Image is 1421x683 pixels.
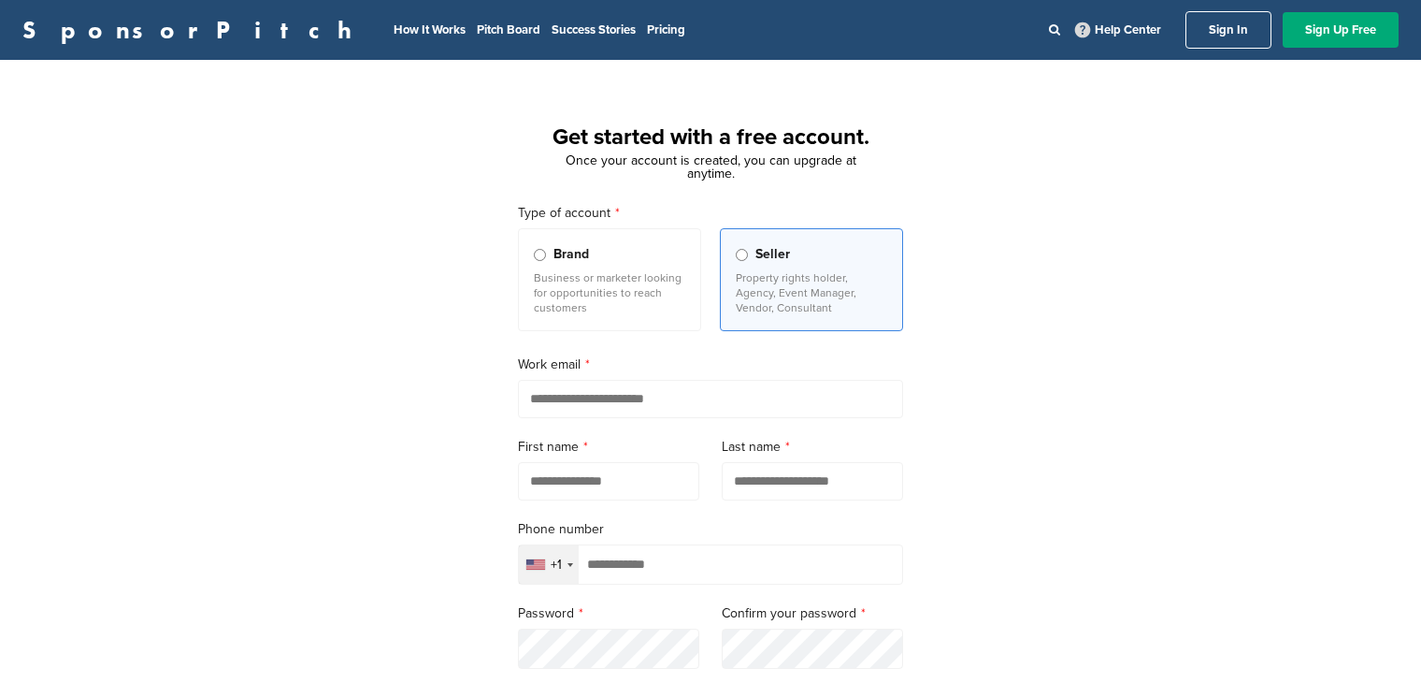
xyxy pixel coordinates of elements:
[1185,11,1271,49] a: Sign In
[477,22,540,37] a: Pitch Board
[518,203,903,224] label: Type of account
[518,519,903,540] label: Phone number
[1283,12,1399,48] a: Sign Up Free
[518,437,699,458] label: First name
[534,249,546,261] input: Brand Business or marketer looking for opportunities to reach customers
[553,244,589,265] span: Brand
[519,545,579,584] div: Selected country
[551,559,562,572] div: +1
[566,153,856,182] span: Once your account is created, you can upgrade at anytime.
[722,437,903,458] label: Last name
[722,603,903,624] label: Confirm your password
[22,18,364,42] a: SponsorPitch
[495,121,926,154] h1: Get started with a free account.
[534,270,685,315] p: Business or marketer looking for opportunities to reach customers
[736,249,748,261] input: Seller Property rights holder, Agency, Event Manager, Vendor, Consultant
[755,244,790,265] span: Seller
[647,22,685,37] a: Pricing
[1071,19,1165,41] a: Help Center
[552,22,636,37] a: Success Stories
[518,355,903,375] label: Work email
[518,603,699,624] label: Password
[736,270,887,315] p: Property rights holder, Agency, Event Manager, Vendor, Consultant
[394,22,466,37] a: How It Works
